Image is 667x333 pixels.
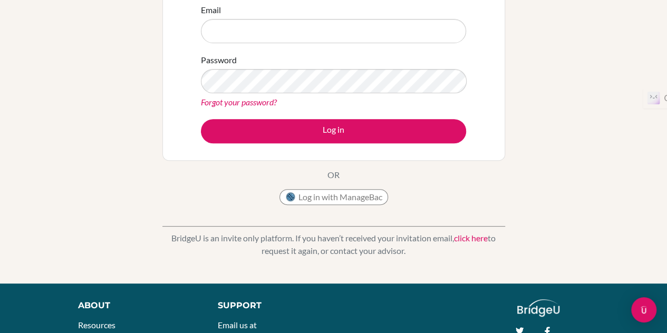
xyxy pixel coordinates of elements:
[218,299,323,312] div: Support
[78,299,194,312] div: About
[517,299,560,317] img: logo_white@2x-f4f0deed5e89b7ecb1c2cc34c3e3d731f90f0f143d5ea2071677605dd97b5244.png
[201,54,237,66] label: Password
[327,169,340,181] p: OR
[201,97,277,107] a: Forgot your password?
[454,233,488,243] a: click here
[201,119,466,143] button: Log in
[78,320,115,330] a: Resources
[162,232,505,257] p: BridgeU is an invite only platform. If you haven’t received your invitation email, to request it ...
[201,4,221,16] label: Email
[279,189,388,205] button: Log in with ManageBac
[631,297,656,322] div: Open Intercom Messenger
